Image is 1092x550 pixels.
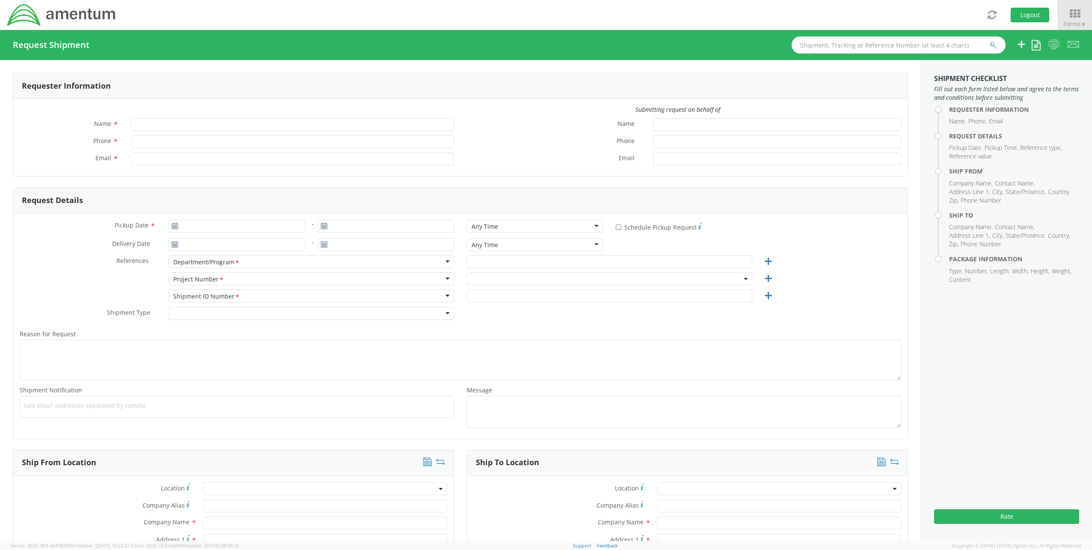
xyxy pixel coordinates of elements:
[93,137,111,145] span: Phone
[610,535,639,544] span: Address 1
[949,133,1079,139] h4: Request Details
[949,212,1079,218] h4: Ship To
[965,267,988,275] li: Number
[949,196,958,205] li: Zip
[992,231,1003,240] li: City
[22,82,111,90] h3: Requester Information
[598,518,644,526] span: Company Name
[934,509,1079,524] button: Rate
[949,152,992,161] li: Reference value
[1006,188,1046,196] li: State/Province
[573,542,591,549] a: Support
[13,40,89,50] h4: Request Shipment
[961,240,1001,248] li: Phone Number
[476,458,539,467] h3: Ship To Location
[144,518,190,526] span: Company Name
[968,117,987,126] li: Phone
[6,3,117,27] img: dyn-intl-logo-049831509241104b2a82.png
[949,117,966,126] li: Name
[617,137,635,146] span: Phone
[187,542,239,549] span: master, [DATE] 08:10:29
[995,179,1035,188] li: Contact Name
[990,267,1010,275] li: Length
[615,484,639,492] span: Location
[472,222,498,231] div: Any Time
[94,120,111,128] span: Name
[934,75,1079,83] h3: Shipment Checklist
[635,105,720,114] i: Submitting request on behalf of
[949,275,971,284] li: Content
[792,36,1006,54] input: Shipment, Tracking or Reference Number (at least 4 chars)
[142,501,185,509] span: Company Alias
[95,154,111,162] span: Email
[995,223,1035,231] li: Contact Name
[112,239,150,249] span: Delivery Date
[596,501,639,509] span: Company Alias
[1011,8,1049,22] button: Logout
[22,458,96,467] h3: Ship From Location
[1020,143,1062,152] li: Reference type
[989,117,1003,126] li: Email
[949,168,1079,174] h4: Ship From
[1081,21,1086,28] span: ▼
[156,535,185,544] span: Address 1
[949,143,982,152] li: Pickup Date
[24,401,450,410] span: Add email addresses separated by comma
[131,542,239,549] span: Client: 2025.18.0-0e69584
[616,221,701,232] label: Schedule Pickup Request
[616,224,621,230] input: Schedule Pickup Request
[949,106,1079,113] h4: Requester Information
[10,542,130,549] span: Server: 2025.18.0-4e47823f9d1
[619,154,635,164] span: Email
[949,179,993,188] li: Company Name
[949,231,990,240] li: Address Line 1
[949,188,990,196] li: Address Line 1
[949,267,963,275] li: Type
[597,542,618,549] a: Feedback
[1012,267,1029,275] li: Width
[1052,267,1071,275] li: Weight
[617,120,635,129] span: Name
[77,542,130,549] span: master, [DATE] 10:23:21
[949,240,958,248] li: Zip
[22,196,83,205] h3: Request Details
[107,308,150,318] span: Shipment Type
[1031,267,1050,275] li: Height
[467,386,492,394] span: Message
[173,292,240,301] div: Shipment ID Number
[952,542,1082,549] span: Copyright © [DATE]-[DATE] Agistix Inc., All Rights Reserved
[116,257,148,265] span: References
[949,256,1079,262] h4: Package Information
[20,386,82,394] span: Shipment Notification
[1048,188,1070,196] li: Country
[934,85,1079,102] span: Fill out each form listed below and agree to the terms and conditions before submitting
[1063,20,1086,28] span: Forms
[949,223,993,231] li: Company Name
[20,330,76,338] span: Reason for Request
[173,258,240,267] div: Department/Program
[961,196,1001,205] li: Phone Number
[1006,231,1046,240] li: State/Province
[115,221,148,229] span: Pickup Date
[472,241,498,249] div: Any Time
[985,143,1018,152] li: Pickup Time
[161,484,185,492] span: Location
[1048,231,1070,240] li: Country
[173,275,224,284] div: Project Number
[992,188,1003,196] li: City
